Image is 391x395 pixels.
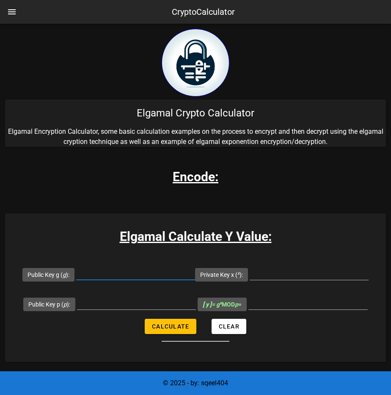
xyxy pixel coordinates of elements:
i: = g [203,301,222,308]
span: MOD = [203,301,242,308]
div: Elgamal Crypto Calculator [5,99,386,127]
sup: x [237,271,240,276]
sup: x [220,300,222,306]
span: Clear [218,323,240,330]
h3: Elgamal Calculate Y Value: [5,227,386,246]
button: Calculate [145,319,196,334]
label: Public Key g ( ): [28,271,69,279]
span: © 2025 - by: sqeel404 [163,379,228,387]
span: Calculate [151,323,189,330]
h3: Encode: [173,167,218,186]
i: g [63,271,66,278]
div: CryptoCalculator [172,6,235,18]
p: Elgamal Encryption Calculator, some basic calculation examples on the process to encrypt and then... [5,127,386,147]
i: p [63,301,67,308]
b: [ y ] [203,301,212,308]
img: encryption logo [162,29,229,97]
a: home [162,90,229,98]
label: Public Key p ( ): [28,300,70,309]
button: nav-menu-toggle [2,2,22,22]
i: p [235,301,238,308]
label: Private Key x ( ): [200,271,243,279]
button: Clear [212,319,246,334]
